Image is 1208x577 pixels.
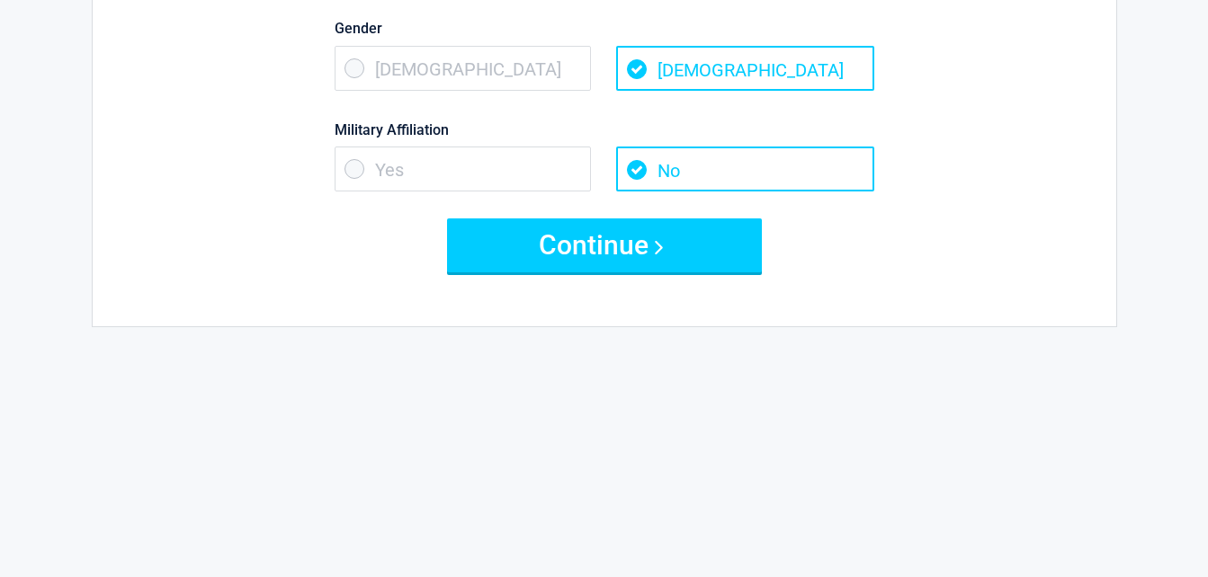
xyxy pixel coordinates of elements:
[335,46,592,91] span: [DEMOGRAPHIC_DATA]
[616,146,873,191] span: No
[335,146,592,191] span: Yes
[616,46,873,91] span: [DEMOGRAPHIC_DATA]
[447,218,762,272] button: Continue
[335,118,874,142] label: Military Affiliation
[335,16,874,40] label: Gender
